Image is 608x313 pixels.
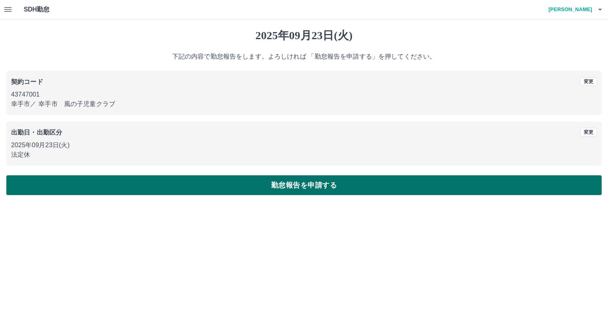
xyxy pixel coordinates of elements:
[11,150,597,159] p: 法定休
[6,29,602,42] h1: 2025年09月23日(火)
[11,140,597,150] p: 2025年09月23日(火)
[6,175,602,195] button: 勤怠報告を申請する
[11,99,597,109] p: 幸手市 ／ 幸手市 風の子児童クラブ
[11,78,43,85] b: 契約コード
[6,52,602,61] p: 下記の内容で勤怠報告をします。よろしければ 「勤怠報告を申請する」を押してください。
[580,128,597,137] button: 変更
[580,77,597,86] button: 変更
[11,129,62,136] b: 出勤日・出勤区分
[11,90,597,99] p: 43747001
